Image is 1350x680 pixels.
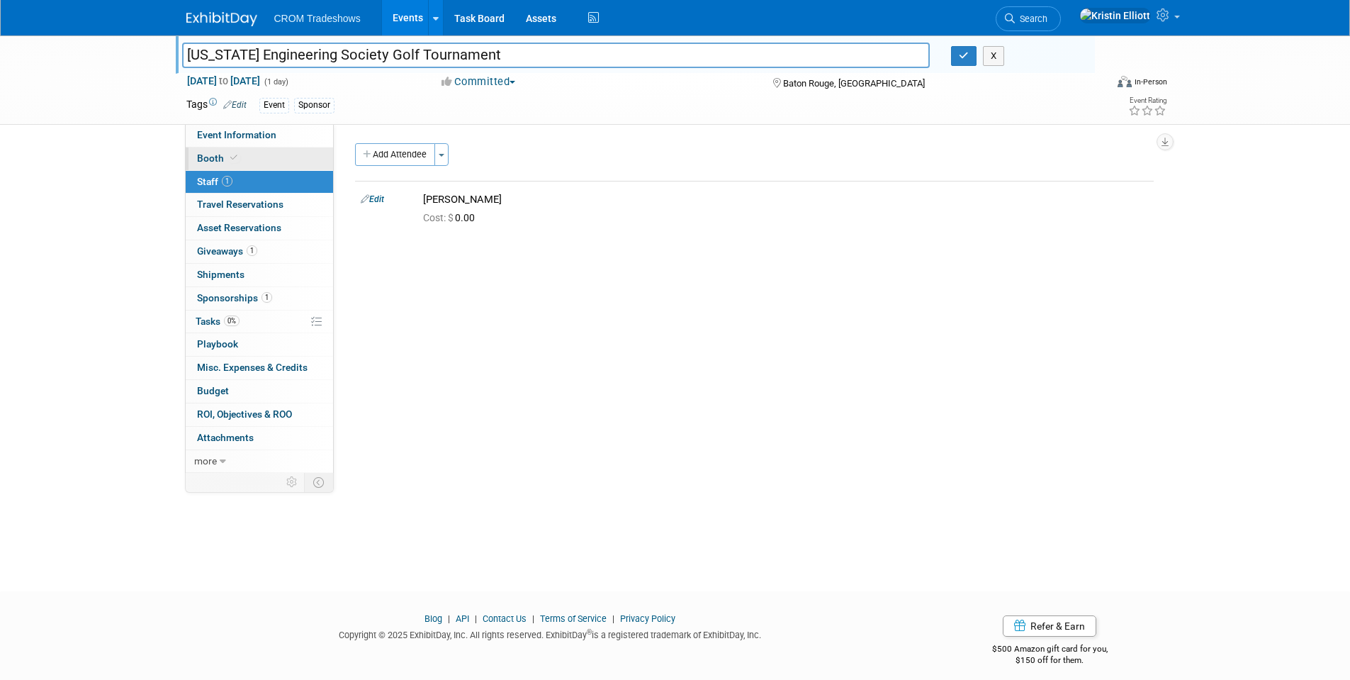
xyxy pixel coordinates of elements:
[423,193,1148,206] div: [PERSON_NAME]
[1118,76,1132,87] img: Format-Inperson.png
[194,455,217,467] span: more
[186,217,333,240] a: Asset Reservations
[996,6,1061,31] a: Search
[186,427,333,450] a: Attachments
[196,316,240,327] span: Tasks
[1128,97,1166,104] div: Event Rating
[197,129,276,140] span: Event Information
[197,245,257,257] span: Giveaways
[186,97,247,113] td: Tags
[197,176,232,187] span: Staff
[197,362,308,373] span: Misc. Expenses & Credits
[1003,615,1096,637] a: Refer & Earn
[223,100,247,110] a: Edit
[935,654,1164,667] div: $150 off for them.
[261,292,272,303] span: 1
[783,78,925,89] span: Baton Rouge, [GEOGRAPHIC_DATA]
[1015,13,1047,24] span: Search
[197,385,229,396] span: Budget
[1079,8,1151,23] img: Kristin Elliott
[437,74,521,89] button: Committed
[456,613,469,624] a: API
[186,287,333,310] a: Sponsorships1
[222,176,232,186] span: 1
[186,12,257,26] img: ExhibitDay
[197,222,281,233] span: Asset Reservations
[483,613,527,624] a: Contact Us
[197,292,272,303] span: Sponsorships
[197,432,254,443] span: Attachments
[224,316,240,326] span: 0%
[230,154,237,162] i: Booth reservation complete
[186,450,333,473] a: more
[197,338,238,350] span: Playbook
[186,333,333,356] a: Playbook
[609,613,618,624] span: |
[983,46,1005,66] button: X
[197,199,283,210] span: Travel Reservations
[197,269,244,280] span: Shipments
[355,143,435,166] button: Add Attendee
[1134,77,1167,87] div: In-Person
[294,98,334,113] div: Sponsor
[304,473,333,491] td: Toggle Event Tabs
[197,152,240,164] span: Booth
[186,147,333,170] a: Booth
[217,75,230,87] span: to
[186,357,333,379] a: Misc. Expenses & Credits
[361,194,384,204] a: Edit
[540,613,607,624] a: Terms of Service
[186,124,333,147] a: Event Information
[186,403,333,426] a: ROI, Objectives & ROO
[197,408,292,420] span: ROI, Objectives & ROO
[280,473,305,491] td: Personalize Event Tab Strip
[471,613,480,624] span: |
[186,240,333,263] a: Giveaways1
[935,634,1164,667] div: $500 Amazon gift card for you,
[444,613,454,624] span: |
[259,98,289,113] div: Event
[247,245,257,256] span: 1
[529,613,538,624] span: |
[424,613,442,624] a: Blog
[186,171,333,194] a: Staff1
[186,625,915,642] div: Copyright © 2025 ExhibitDay, Inc. All rights reserved. ExhibitDay is a registered trademark of Ex...
[587,628,592,636] sup: ®
[620,613,675,624] a: Privacy Policy
[263,77,288,87] span: (1 day)
[1022,74,1168,95] div: Event Format
[423,212,480,223] span: 0.00
[274,13,361,24] span: CROM Tradeshows
[186,194,333,216] a: Travel Reservations
[186,264,333,286] a: Shipments
[186,380,333,403] a: Budget
[423,212,455,223] span: Cost: $
[186,311,333,333] a: Tasks0%
[186,74,261,87] span: [DATE] [DATE]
